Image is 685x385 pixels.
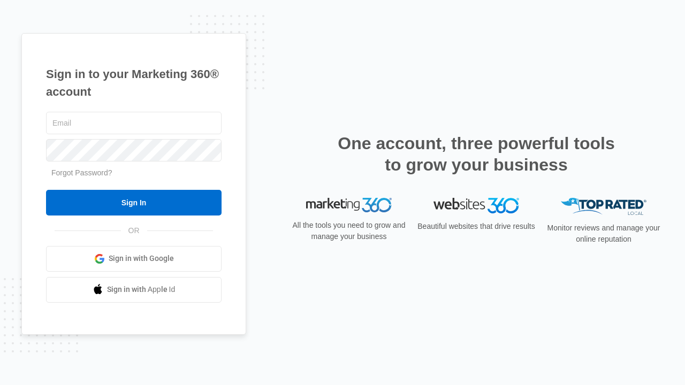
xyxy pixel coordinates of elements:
[416,221,536,232] p: Beautiful websites that drive results
[334,133,618,175] h2: One account, three powerful tools to grow your business
[46,112,222,134] input: Email
[46,277,222,303] a: Sign in with Apple Id
[433,198,519,213] img: Websites 360
[121,225,147,236] span: OR
[109,253,174,264] span: Sign in with Google
[544,222,664,245] p: Monitor reviews and manage your online reputation
[51,168,112,177] a: Forgot Password?
[306,198,392,213] img: Marketing 360
[107,284,176,295] span: Sign in with Apple Id
[46,190,222,215] input: Sign In
[46,246,222,272] a: Sign in with Google
[46,65,222,101] h1: Sign in to your Marketing 360® account
[561,198,646,215] img: Top Rated Local
[289,220,409,242] p: All the tools you need to grow and manage your business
